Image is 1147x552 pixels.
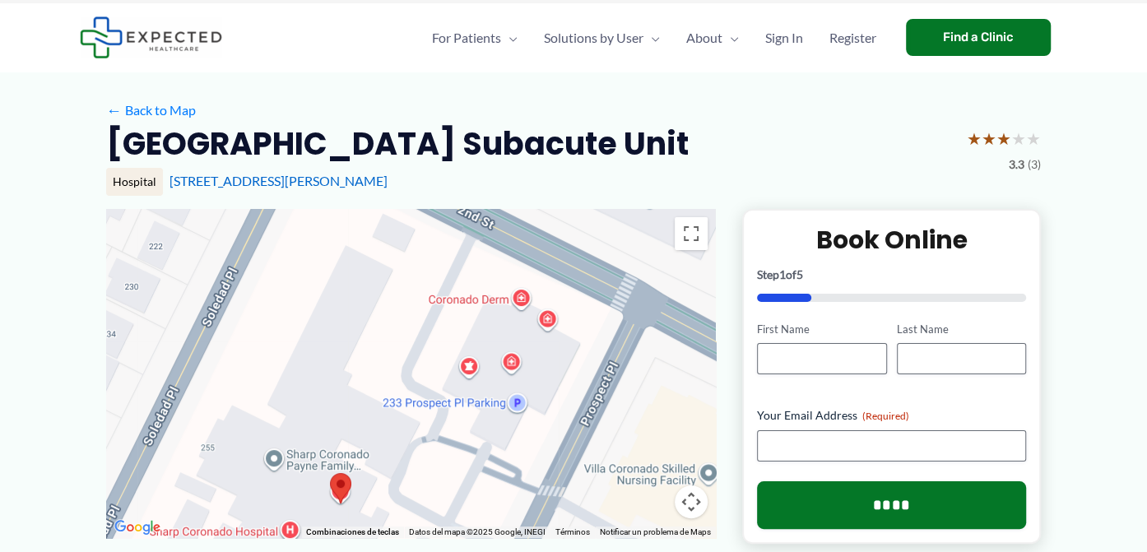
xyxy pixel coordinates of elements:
[110,517,165,538] img: Google
[906,19,1051,56] a: Find a Clinic
[419,9,531,67] a: For PatientsMenu Toggle
[752,9,816,67] a: Sign In
[722,9,739,67] span: Menu Toggle
[1028,154,1041,175] span: (3)
[432,9,501,67] span: For Patients
[80,16,222,58] img: Expected Healthcare Logo - side, dark font, small
[765,9,803,67] span: Sign In
[531,9,673,67] a: Solutions by UserMenu Toggle
[306,526,399,538] button: Combinaciones de teclas
[967,123,982,154] span: ★
[673,9,752,67] a: AboutMenu Toggle
[1011,123,1026,154] span: ★
[675,485,708,518] button: Controles de visualización del mapa
[816,9,889,67] a: Register
[862,410,909,422] span: (Required)
[1009,154,1024,175] span: 3.3
[1026,123,1041,154] span: ★
[982,123,996,154] span: ★
[600,527,711,536] a: Notificar un problema de Maps
[996,123,1011,154] span: ★
[169,173,388,188] a: [STREET_ADDRESS][PERSON_NAME]
[106,102,122,118] span: ←
[501,9,518,67] span: Menu Toggle
[757,407,1026,424] label: Your Email Address
[106,168,163,196] div: Hospital
[106,98,196,123] a: ←Back to Map
[409,527,546,536] span: Datos del mapa ©2025 Google, INEGI
[686,9,722,67] span: About
[643,9,660,67] span: Menu Toggle
[757,269,1026,281] p: Step of
[796,267,803,281] span: 5
[779,267,786,281] span: 1
[829,9,876,67] span: Register
[110,517,165,538] a: Abre esta zona en Google Maps (se abre en una nueva ventana)
[675,217,708,250] button: Cambiar a la vista en pantalla completa
[555,527,590,536] a: Términos (se abre en una nueva pestaña)
[757,322,886,337] label: First Name
[419,9,889,67] nav: Primary Site Navigation
[757,224,1026,256] h2: Book Online
[544,9,643,67] span: Solutions by User
[106,123,689,164] h2: [GEOGRAPHIC_DATA] Subacute Unit
[897,322,1026,337] label: Last Name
